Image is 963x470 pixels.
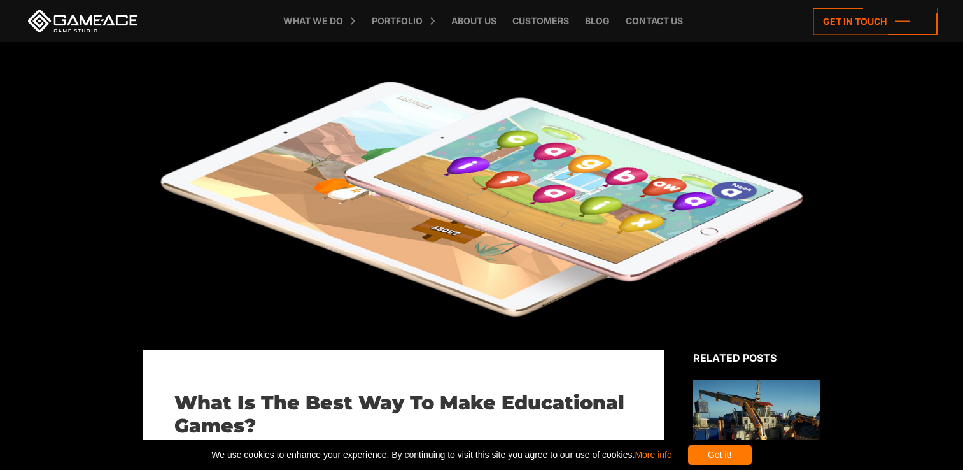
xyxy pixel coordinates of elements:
[211,445,671,465] span: We use cookies to enhance your experience. By continuing to visit this site you agree to our use ...
[693,350,820,366] div: Related posts
[635,450,671,460] a: More info
[174,392,633,438] h1: What Is The Best Way To Make Educational Games?
[688,445,752,465] div: Got it!
[813,8,938,35] a: Get in touch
